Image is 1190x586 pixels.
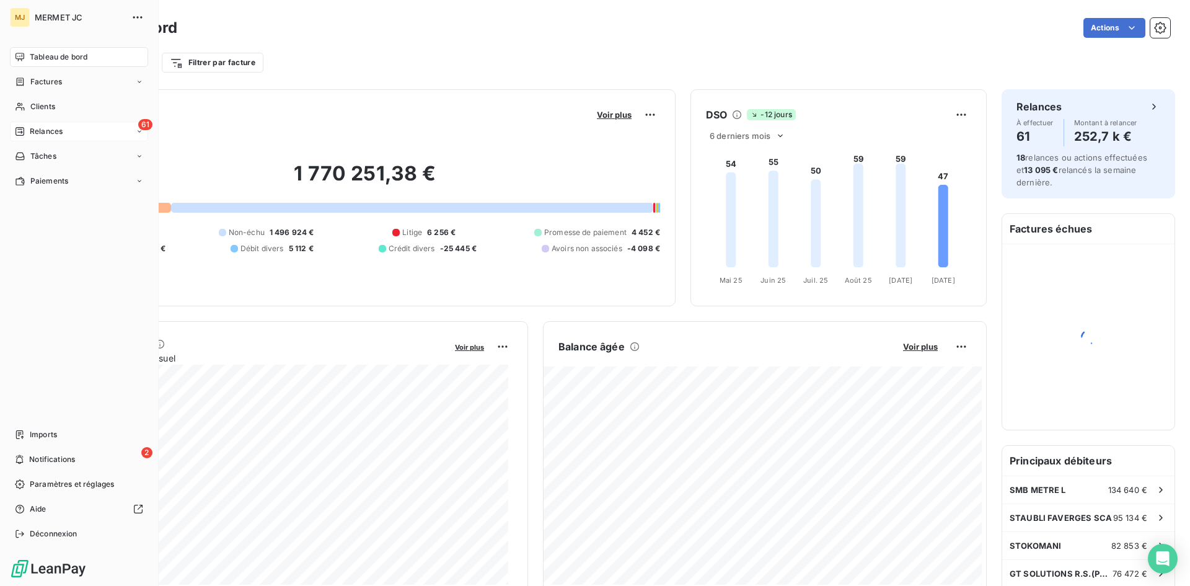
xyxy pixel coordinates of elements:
span: MERMET JC [35,12,124,22]
span: Promesse de paiement [544,227,627,238]
span: 95 134 € [1113,513,1147,523]
span: 134 640 € [1108,485,1147,495]
tspan: Juil. 25 [803,276,828,285]
span: Paiements [30,175,68,187]
button: Actions [1083,18,1145,38]
span: 1 496 924 € [270,227,314,238]
tspan: [DATE] [932,276,955,285]
span: Crédit divers [389,243,435,254]
h6: Principaux débiteurs [1002,446,1175,476]
span: -4 098 € [627,243,660,254]
div: Open Intercom Messenger [1148,544,1178,574]
span: Paramètres et réglages [30,479,114,490]
span: Litige [402,227,422,238]
tspan: Mai 25 [720,276,743,285]
span: STAUBLI FAVERGES SCA [1010,513,1112,523]
span: STOKOMANI [1010,541,1061,551]
span: Relances [30,126,63,137]
span: Montant à relancer [1074,119,1137,127]
img: Logo LeanPay [10,559,87,579]
span: Tableau de bord [30,51,87,63]
span: Non-échu [229,227,265,238]
span: Voir plus [903,342,938,352]
tspan: Juin 25 [760,276,786,285]
h6: DSO [706,107,727,122]
h4: 61 [1016,127,1054,146]
span: 76 472 € [1113,569,1147,579]
span: Débit divers [240,243,284,254]
span: Avoirs non associés [552,243,622,254]
span: Voir plus [455,343,484,352]
span: Tâches [30,151,56,162]
span: -25 445 € [440,243,477,254]
button: Voir plus [899,341,941,352]
span: Factures [30,76,62,87]
span: Notifications [29,454,75,465]
h6: Factures échues [1002,214,1175,244]
span: 2 [141,447,152,458]
span: À effectuer [1016,119,1054,127]
span: Aide [30,504,46,515]
span: SMB METRE L [1010,485,1066,495]
a: Aide [10,499,148,519]
div: MJ [10,7,30,27]
h4: 252,7 k € [1074,127,1137,146]
span: 4 452 € [632,227,660,238]
button: Filtrer par facture [162,53,263,73]
h2: 1 770 251,38 € [70,161,660,198]
tspan: [DATE] [889,276,912,285]
span: -12 jours [747,109,795,120]
span: relances ou actions effectuées et relancés la semaine dernière. [1016,153,1147,187]
tspan: Août 25 [845,276,872,285]
span: 61 [138,119,152,130]
span: 6 derniers mois [710,131,770,141]
span: GT SOLUTIONS R.S.(PNEUS) [1010,569,1113,579]
span: 5 112 € [289,243,314,254]
span: Déconnexion [30,528,77,539]
span: 13 095 € [1024,165,1058,175]
span: Clients [30,101,55,112]
span: Chiffre d'affaires mensuel [70,352,446,365]
span: 18 [1016,153,1025,162]
span: 82 853 € [1111,541,1147,551]
span: Voir plus [597,110,632,120]
span: 6 256 € [427,227,456,238]
h6: Relances [1016,99,1062,114]
h6: Balance âgée [558,339,625,354]
button: Voir plus [451,341,488,352]
button: Voir plus [593,109,635,120]
span: Imports [30,429,57,440]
